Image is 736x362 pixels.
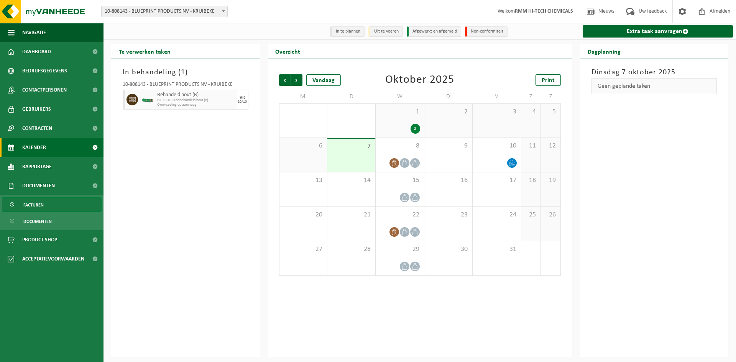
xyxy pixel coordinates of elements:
[22,100,51,119] span: Gebruikers
[279,74,291,86] span: Vorige
[476,108,517,116] span: 3
[22,138,46,157] span: Kalender
[111,44,178,59] h2: Te verwerken taken
[157,103,235,107] span: Omwisseling op aanvraag
[428,142,468,150] span: 9
[22,23,46,42] span: Navigatie
[306,74,341,86] div: Vandaag
[541,90,560,103] td: Z
[379,245,420,254] span: 29
[327,90,376,103] td: D
[123,67,248,78] h3: In behandeling ( )
[476,176,517,185] span: 17
[542,77,555,84] span: Print
[368,26,403,37] li: Uit te voeren
[525,211,537,219] span: 25
[22,119,52,138] span: Contracten
[157,92,235,98] span: Behandeld hout (B)
[428,108,468,116] span: 2
[379,176,420,185] span: 15
[428,176,468,185] span: 16
[22,42,51,61] span: Dashboard
[580,44,628,59] h2: Dagplanning
[515,8,573,14] strong: RMM HI-TECH CHEMICALS
[379,211,420,219] span: 22
[379,142,420,150] span: 8
[283,142,323,150] span: 6
[22,157,52,176] span: Rapportage
[2,197,102,212] a: Facturen
[283,245,323,254] span: 27
[379,108,420,116] span: 1
[331,245,371,254] span: 28
[23,198,44,212] span: Facturen
[424,90,473,103] td: D
[279,90,327,103] td: M
[428,211,468,219] span: 23
[22,249,84,269] span: Acceptatievoorwaarden
[268,44,308,59] h2: Overzicht
[591,78,717,94] div: Geen geplande taken
[545,211,556,219] span: 26
[525,142,537,150] span: 11
[473,90,521,103] td: V
[583,25,733,38] a: Extra taak aanvragen
[521,90,541,103] td: Z
[22,230,57,249] span: Product Shop
[291,74,302,86] span: Volgende
[428,245,468,254] span: 30
[376,90,424,103] td: W
[536,74,561,86] a: Print
[331,143,371,151] span: 7
[525,108,537,116] span: 4
[157,98,235,103] span: HK-XC-10-G onbehandeld hout (B)
[525,176,537,185] span: 18
[385,74,454,86] div: Oktober 2025
[331,211,371,219] span: 21
[123,82,248,90] div: 10-808143 - BLUEPRINT PRODUCTS NV - KRUIBEKE
[22,176,55,195] span: Documenten
[142,97,153,103] img: HK-XC-10-GN-00
[101,6,228,17] span: 10-808143 - BLUEPRINT PRODUCTS NV - KRUIBEKE
[476,142,517,150] span: 10
[465,26,508,37] li: Non-conformiteit
[330,26,365,37] li: In te plannen
[22,80,67,100] span: Contactpersonen
[181,69,185,76] span: 1
[102,6,227,17] span: 10-808143 - BLUEPRINT PRODUCTS NV - KRUIBEKE
[545,108,556,116] span: 5
[238,100,247,104] div: 10/10
[476,245,517,254] span: 31
[411,124,420,134] div: 2
[23,214,52,229] span: Documenten
[407,26,461,37] li: Afgewerkt en afgemeld
[591,67,717,78] h3: Dinsdag 7 oktober 2025
[331,176,371,185] span: 14
[2,214,102,228] a: Documenten
[545,142,556,150] span: 12
[22,61,67,80] span: Bedrijfsgegevens
[283,211,323,219] span: 20
[240,95,245,100] div: VR
[283,176,323,185] span: 13
[545,176,556,185] span: 19
[476,211,517,219] span: 24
